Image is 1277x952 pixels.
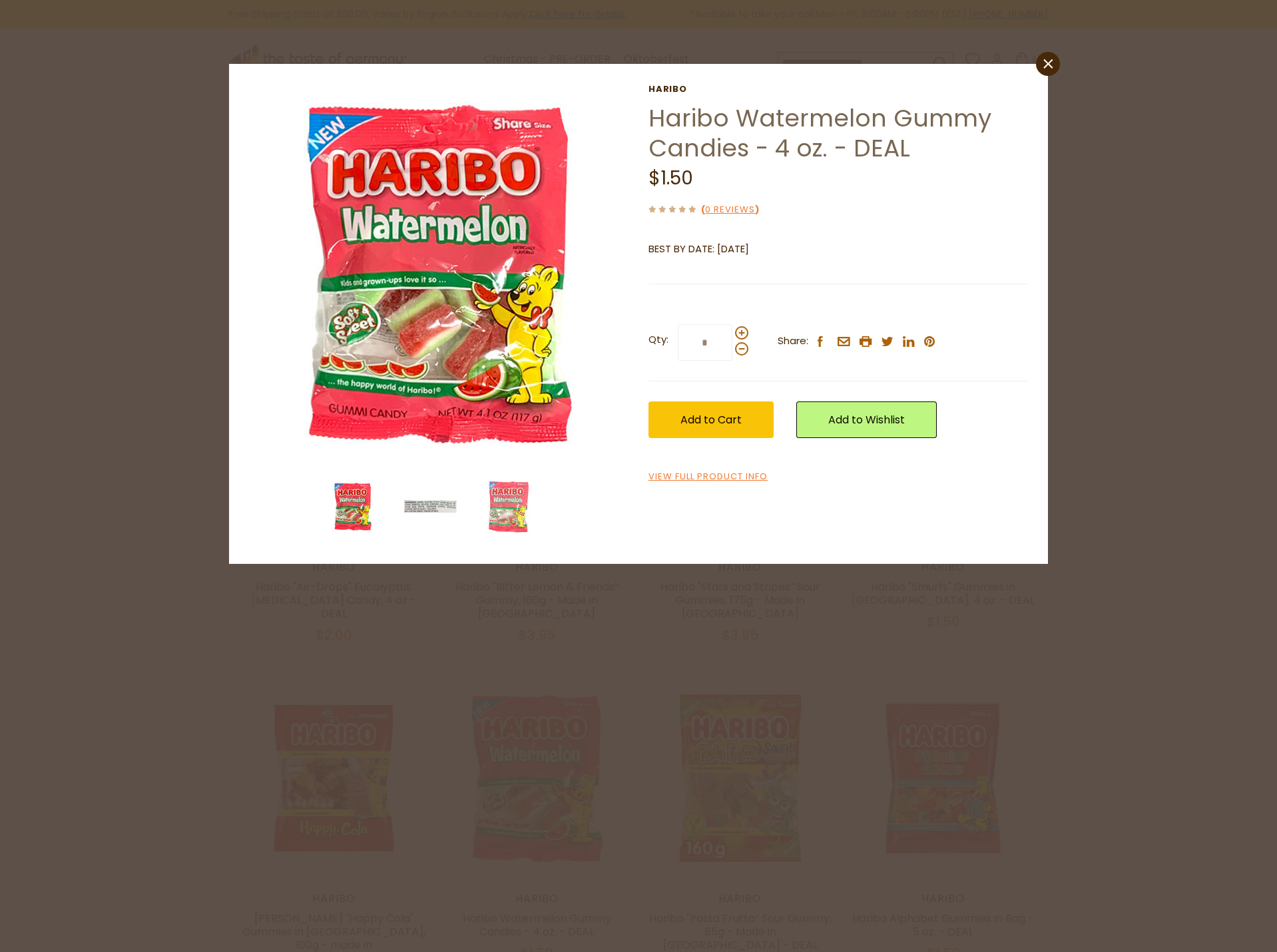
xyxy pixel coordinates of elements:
span: $1.50 [648,165,693,191]
button: Add to Cart [648,401,774,438]
a: Haribo [648,84,1028,95]
a: View Full Product Info [648,470,768,484]
p: BEST BY DATE: [DATE] [648,241,1028,258]
a: Haribo Watermelon Gummy Candies - 4 oz. - DEAL [648,101,991,165]
input: Qty: [678,324,732,361]
a: Add to Wishlist [796,401,937,438]
a: 0 Reviews [705,203,755,217]
strong: Qty: [648,332,668,348]
img: Haribo Watermelon Gummy Candies - 4 oz. - DEAL [482,480,535,533]
span: Add to Cart [680,412,742,427]
img: Haribo Watermelon Gummy Candies - 4 oz. - DEAL [404,480,457,533]
img: Haribo Watermelon Gummy Candies - 4 oz. - DEAL [249,84,629,464]
img: Haribo Watermelon Gummy Candies - 4 oz. - DEAL [326,480,380,533]
span: Share: [778,333,808,350]
span: ( ) [701,203,759,216]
